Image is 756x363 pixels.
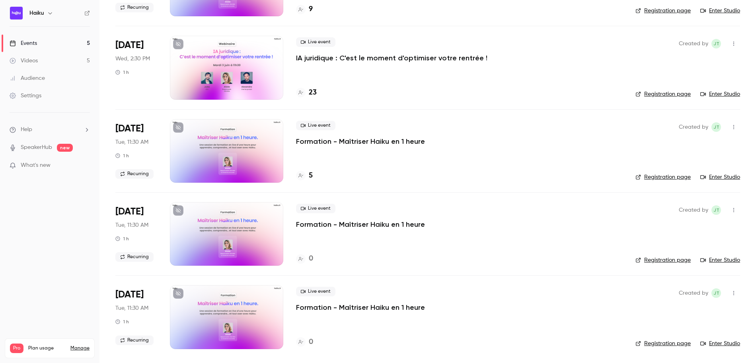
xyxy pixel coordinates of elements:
span: Wed, 2:30 PM [115,55,150,63]
a: Enter Studio [700,173,740,181]
span: new [57,144,73,152]
a: Enter Studio [700,340,740,348]
a: Registration page [635,173,691,181]
li: help-dropdown-opener [10,126,90,134]
div: Settings [10,92,41,100]
a: Formation - Maîtriser Haiku en 1 heure [296,303,425,312]
span: jT [713,288,719,298]
span: jean Touzet [711,288,721,298]
span: Live event [296,37,335,47]
span: Created by [679,39,708,48]
a: Registration page [635,256,691,264]
div: Sep 30 Tue, 11:30 AM (Europe/Paris) [115,285,157,349]
span: Created by [679,288,708,298]
a: 23 [296,87,317,98]
a: 5 [296,170,313,181]
span: jean Touzet [711,39,721,48]
div: Audience [10,74,45,82]
a: IA juridique : C'est le moment d'optimiser votre rentrée ! [296,53,487,63]
span: Recurring [115,252,154,262]
a: SpeakerHub [21,143,52,152]
div: 1 h [115,319,129,325]
div: Sep 16 Tue, 11:30 AM (Europe/Paris) [115,119,157,183]
span: Recurring [115,336,154,345]
span: jean Touzet [711,205,721,215]
span: [DATE] [115,122,144,135]
a: Enter Studio [700,90,740,98]
span: [DATE] [115,39,144,52]
div: 1 h [115,153,129,159]
a: Registration page [635,340,691,348]
div: Events [10,39,37,47]
span: [DATE] [115,288,144,301]
div: 1 h [115,69,129,75]
span: jT [713,39,719,48]
h6: Haiku [29,9,44,17]
div: Videos [10,57,38,65]
span: Pro [10,344,23,353]
span: Plan usage [28,345,66,351]
a: 9 [296,4,313,15]
h4: 0 [309,253,313,264]
h4: 23 [309,87,317,98]
img: Haiku [10,7,23,19]
a: Formation - Maîtriser Haiku en 1 heure [296,220,425,229]
span: Live event [296,204,335,213]
a: Formation - Maîtriser Haiku en 1 heure [296,137,425,146]
a: Registration page [635,90,691,98]
span: jT [713,205,719,215]
span: Tue, 11:30 AM [115,304,148,312]
span: Tue, 11:30 AM [115,221,148,229]
div: 1 h [115,236,129,242]
span: Tue, 11:30 AM [115,138,148,146]
span: jean Touzet [711,122,721,132]
div: Sep 23 Tue, 11:30 AM (Europe/Paris) [115,202,157,266]
span: Recurring [115,3,154,12]
h4: 9 [309,4,313,15]
h4: 0 [309,337,313,348]
h4: 5 [309,170,313,181]
span: Help [21,126,32,134]
a: Enter Studio [700,256,740,264]
div: Sep 10 Wed, 2:30 PM (Europe/Paris) [115,36,157,99]
a: Enter Studio [700,7,740,15]
a: 0 [296,337,313,348]
span: Created by [679,205,708,215]
a: Manage [70,345,90,351]
span: jT [713,122,719,132]
a: Registration page [635,7,691,15]
a: 0 [296,253,313,264]
span: Live event [296,287,335,296]
span: What's new [21,161,51,170]
span: Live event [296,121,335,130]
span: Created by [679,122,708,132]
span: Recurring [115,169,154,179]
span: [DATE] [115,205,144,218]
